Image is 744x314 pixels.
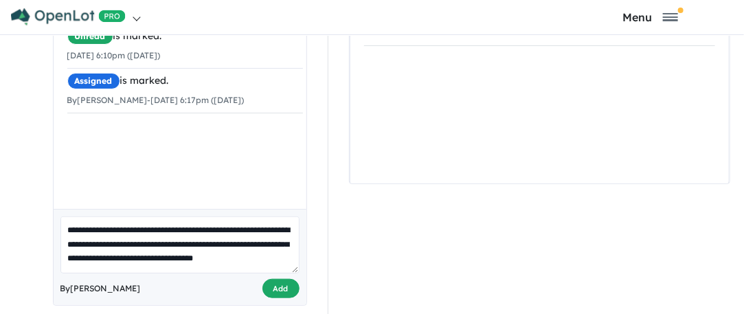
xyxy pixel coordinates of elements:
span: By [PERSON_NAME] [60,282,141,295]
small: [DATE] 6:10pm ([DATE]) [67,50,161,60]
button: Add [262,279,300,299]
span: Unread [67,28,113,45]
span: Assigned [67,73,120,89]
div: is marked. [67,28,303,45]
button: Toggle navigation [560,10,741,23]
img: Openlot PRO Logo White [11,8,126,25]
div: is marked. [67,73,303,89]
small: By [PERSON_NAME] - [DATE] 6:17pm ([DATE]) [67,95,245,105]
